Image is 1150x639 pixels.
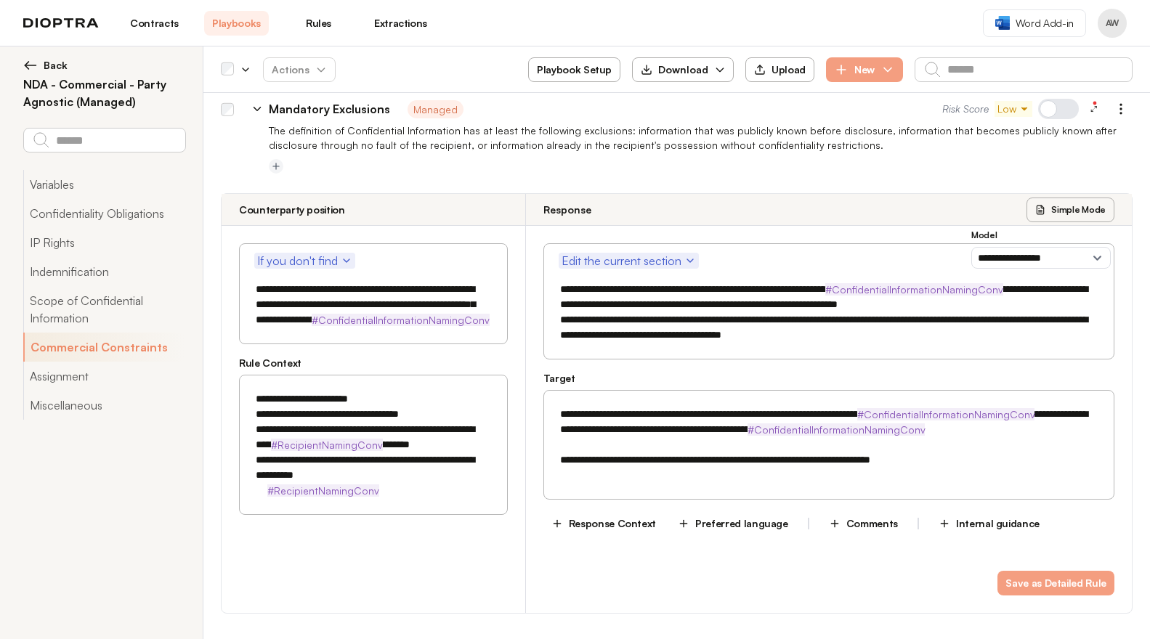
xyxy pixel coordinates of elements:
[269,100,390,118] p: Mandatory Exclusions
[23,228,185,257] button: IP Rights
[1092,100,1098,106] img: 11 feedback items
[239,356,508,370] h3: Rule Context
[269,159,283,174] button: Add tag
[23,18,99,28] img: logo
[641,62,708,77] div: Download
[312,314,490,326] strong: #ConfidentialInformationNamingConv
[44,58,68,73] span: Back
[239,203,345,217] h3: Counterparty position
[23,199,185,228] button: Confidentiality Obligations
[995,101,1032,117] button: Low
[23,333,185,362] button: Commercial Constraints
[221,63,234,76] div: Select all
[23,286,185,333] button: Scope of Confidential Information
[269,123,1133,152] p: The definition of Confidential Information has at least the following exclusions: information tha...
[23,76,185,110] h2: NDA - Commercial - Party Agnostic (Managed)
[971,229,1111,241] h3: Model
[23,362,185,391] button: Assignment
[543,371,1114,386] h3: Target
[271,439,383,451] strong: #RecipientNamingConv
[670,511,796,536] button: Preferred language
[997,102,1029,116] span: Low
[821,511,906,536] button: Comments
[368,11,433,36] a: Extractions
[632,57,734,82] button: Download
[23,58,38,73] img: left arrow
[826,57,903,82] button: New
[23,170,185,199] button: Variables
[754,63,806,76] div: Upload
[122,11,187,36] a: Contracts
[267,484,379,497] strong: #RecipientNamingConv
[23,58,185,73] button: Back
[1016,16,1074,30] span: Word Add-in
[254,253,355,269] button: If you don't find
[286,11,351,36] a: Rules
[257,252,352,269] span: If you don't find
[543,511,664,536] button: Response Context
[942,102,989,116] span: Risk Score
[562,252,696,269] span: Edit the current section
[1098,9,1127,38] button: Profile menu
[997,571,1114,595] button: Save as Detailed Rule
[1027,198,1114,222] button: Simple Mode
[408,100,463,118] span: Managed
[857,408,1034,420] strong: #ConfidentialInformationNamingConv
[543,203,591,217] h3: Response
[559,253,699,269] button: Edit the current section
[748,423,925,436] strong: #ConfidentialInformationNamingConv
[971,247,1111,269] select: Model
[528,57,620,82] button: Playbook Setup
[204,11,269,36] a: Playbooks
[260,57,339,83] span: Actions
[23,257,185,286] button: Indemnification
[995,16,1010,30] img: word
[983,9,1086,37] a: Word Add-in
[23,391,185,420] button: Miscellaneous
[825,283,1003,296] strong: #ConfidentialInformationNamingConv
[745,57,814,82] button: Upload
[931,511,1048,536] button: Internal guidance
[263,57,336,82] button: Actions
